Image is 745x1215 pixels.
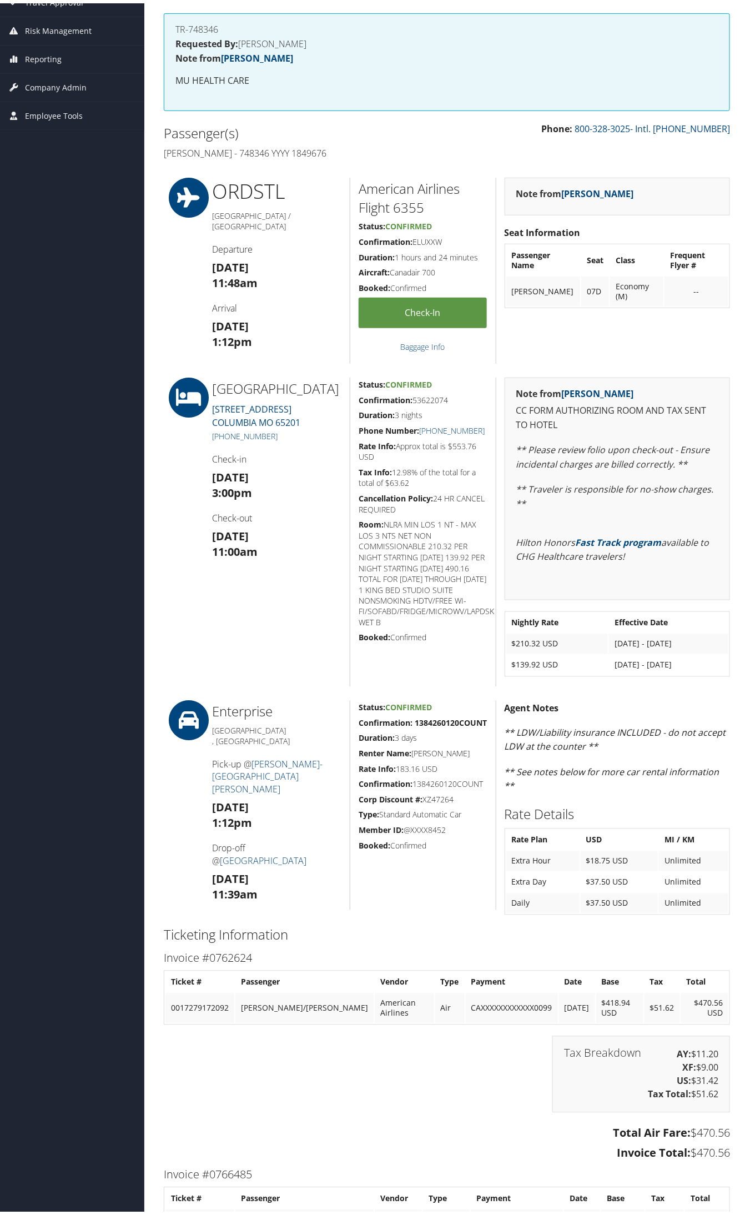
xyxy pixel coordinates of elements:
h5: [PERSON_NAME] [359,745,487,756]
h2: Ticketing Information [164,922,730,941]
strong: [DATE] [212,315,249,330]
a: [PERSON_NAME]-[GEOGRAPHIC_DATA][PERSON_NAME] [212,755,323,792]
h5: 1 hours and 24 minutes [359,249,487,260]
h2: Passenger(s) [164,121,439,139]
h4: [PERSON_NAME] [175,36,718,45]
h3: Invoice #0762624 [164,947,730,963]
h5: Canadair 700 [359,264,487,275]
strong: Confirmation: 1384260120COUNT [359,715,487,725]
td: Economy (M) [610,273,663,303]
h5: ELUXXW [359,233,487,244]
a: [STREET_ADDRESS]COLUMBIA MO 65201 [212,400,300,425]
p: CC FORM AUTHORIZING ROOM AND TAX SENT TO HOTEL [516,400,719,429]
th: Total [681,969,728,989]
th: Passenger [235,1186,374,1206]
a: 800-328-3025- Intl. [PHONE_NUMBER] [575,119,730,132]
th: Type [435,969,465,989]
h1: ORD STL [212,174,341,202]
strong: Duration: [359,249,395,259]
em: ** LDW/Liability insurance INCLUDED - do not accept LDW at the counter ** [505,724,726,750]
td: [DATE] - [DATE] [609,652,728,672]
span: Confirmed [385,218,432,228]
strong: Rate Info: [359,761,396,771]
strong: AY: [677,1045,691,1057]
a: Fast Track program [576,533,662,545]
strong: 11:00am [212,541,258,556]
th: Frequent Flyer # [665,242,728,272]
strong: Phone: [541,119,572,132]
h5: Standard Automatic Car [359,806,487,817]
strong: XF: [682,1058,696,1071]
td: $18.75 USD [581,848,658,868]
strong: Booked: [359,279,390,290]
strong: [DATE] [212,257,249,272]
em: ** Traveler is responsible for no-show charges. ** [516,480,714,506]
strong: Tax Info: [359,464,392,474]
strong: [DATE] [212,525,249,540]
strong: Agent Notes [505,699,559,711]
th: Base [601,1186,645,1206]
th: Tax [645,969,680,989]
a: [GEOGRAPHIC_DATA] [220,852,306,864]
td: Unlimited [659,890,728,910]
h5: @XXXX8452 [359,822,487,833]
p: MU HEALTH CARE [175,71,718,85]
h3: Tax Breakdown [564,1045,641,1056]
td: 07D [581,273,609,303]
a: [PERSON_NAME] [221,49,293,61]
th: Tax [646,1186,684,1206]
h2: [GEOGRAPHIC_DATA] [212,376,341,395]
span: Reporting [25,42,62,70]
h5: XZ47264 [359,791,487,802]
strong: Seat Information [505,223,581,235]
h5: 53622074 [359,391,487,403]
th: Vendor [375,1186,422,1206]
span: Confirmed [385,699,432,710]
span: Company Admin [25,71,87,98]
td: [PERSON_NAME] [506,273,581,303]
h4: Arrival [212,299,341,311]
td: Unlimited [659,869,728,889]
td: CAXXXXXXXXXXXX0099 [466,990,558,1020]
strong: Status: [359,699,385,710]
strong: Member ID: [359,822,404,832]
td: Extra Hour [506,848,580,868]
h5: Confirmed [359,837,487,849]
h5: Confirmed [359,279,487,290]
h5: Confirmed [359,629,487,640]
th: Payment [471,1186,563,1206]
h4: Drop-off @ [212,839,341,864]
td: $418.94 USD [596,990,643,1020]
td: $139.92 USD [506,652,608,672]
strong: Invoice Total: [617,1142,691,1157]
em: ** Please review folio upon check-out - Ensure incidental charges are billed correctly. ** [516,440,710,467]
h4: [PERSON_NAME] - 748346 YYYY 1849676 [164,144,439,156]
th: Base [596,969,643,989]
a: Baggage Info [401,338,445,349]
a: [PHONE_NUMBER] [419,422,485,433]
th: Date [564,1186,600,1206]
th: Type [423,1186,470,1206]
th: Rate Plan [506,827,580,847]
h5: NLRA MIN LOS 1 NT - MAX LOS 3 NTS NET NON COMMISSIONABLE 210.32 PER NIGHT STARTING [DATE] 139.92 ... [359,516,487,625]
th: Ticket # [165,1186,234,1206]
strong: Cancellation Policy: [359,490,433,500]
th: Vendor [375,969,434,989]
th: Ticket # [165,969,234,989]
h5: [GEOGRAPHIC_DATA] / [GEOGRAPHIC_DATA] [212,207,341,229]
td: Extra Day [506,869,580,889]
strong: [DATE] [212,868,249,883]
span: Employee Tools [25,99,83,127]
strong: Type: [359,806,379,817]
th: Date [559,969,595,989]
strong: Total Air Fare: [613,1122,691,1137]
td: American Airlines [375,990,434,1020]
strong: Rate Info: [359,438,396,448]
h5: 183.16 USD [359,761,487,772]
td: Daily [506,890,580,910]
td: 0017279172092 [165,990,234,1020]
strong: Status: [359,218,385,228]
td: Air [435,990,465,1020]
div: $11.20 $9.00 $31.42 $51.62 [552,1033,730,1109]
th: Effective Date [609,610,728,630]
